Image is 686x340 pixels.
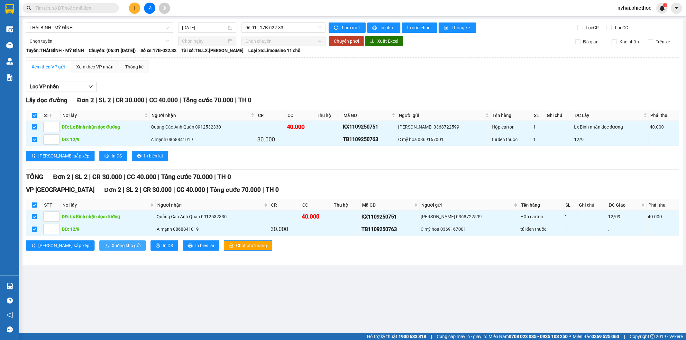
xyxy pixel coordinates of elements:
[207,186,208,193] span: |
[574,123,648,130] div: Lx Bình nhận dọc đường
[7,312,13,318] span: notification
[143,186,172,193] span: CR 30.000
[144,3,155,14] button: file-add
[245,36,321,46] span: Chọn chuyến
[509,334,568,339] strong: 0708 023 035 - 0935 103 250
[608,226,645,233] div: .
[287,122,314,131] div: 40.000
[141,47,177,54] span: Số xe: 17B-022.33
[224,240,272,251] button: lockChốt phơi hàng
[151,240,178,251] button: printerIn DS
[99,240,146,251] button: downloadXuống kho gửi
[133,6,137,10] span: plus
[31,154,36,159] span: sort-ascending
[217,173,231,181] span: TH 0
[565,226,576,233] div: 1
[6,42,13,49] img: warehouse-icon
[129,3,140,14] button: plus
[581,38,601,45] span: Đã giao
[650,334,655,339] span: copyright
[177,186,205,193] span: CC 40.000
[72,173,73,181] span: |
[377,38,398,45] span: Xuất Excel
[125,63,143,70] div: Thống kê
[99,96,111,104] span: SL 2
[617,38,642,45] span: Kho nhận
[162,6,167,10] span: aim
[116,96,144,104] span: CR 30.000
[612,4,656,12] span: nvhai.phiethoc
[624,333,625,340] span: |
[123,186,124,193] span: |
[157,226,268,233] div: A mạnh 0868841019
[214,173,216,181] span: |
[609,201,640,209] span: ĐC Giao
[248,47,300,54] span: Loại xe: Limousine 11 chỗ
[179,96,181,104] span: |
[30,83,59,91] span: Lọc VP nhận
[5,4,14,14] img: logo-vxr
[270,200,301,210] th: CR
[30,23,169,32] span: THÁI BÌNH - MỸ ĐÌNH
[113,96,114,104] span: |
[545,110,573,121] th: Ghi chú
[565,213,576,220] div: 1
[342,133,398,146] td: TB1109250763
[342,24,361,31] span: Làm mới
[126,186,138,193] span: SL 2
[266,186,279,193] span: TH 0
[105,154,109,159] span: printer
[92,173,122,181] span: CR 30.000
[159,3,170,14] button: aim
[362,201,413,209] span: Mã GD
[650,123,678,130] div: 40.000
[104,186,121,193] span: Đơn 2
[53,173,70,181] span: Đơn 2
[674,5,680,11] span: caret-down
[182,24,227,31] input: 12/09/2025
[132,151,168,161] button: printerIn biên lai
[372,25,378,31] span: printer
[262,186,264,193] span: |
[38,152,89,159] span: [PERSON_NAME] sắp xếp
[315,110,342,121] th: Thu hộ
[127,173,156,181] span: CC 40.000
[182,38,227,45] input: Chọn ngày
[140,186,142,193] span: |
[257,135,284,144] div: 30.000
[286,110,315,121] th: CC
[7,327,13,333] span: message
[492,136,531,143] div: túi đen thuốc
[302,212,331,221] div: 40.000
[42,110,61,121] th: STT
[89,47,136,54] span: Chuyến: (06:01 [DATE])
[163,242,173,249] span: In DS
[112,152,122,159] span: In DS
[26,48,84,53] b: Tuyến: THÁI BÌNH - MỸ ĐÌNH
[26,96,68,104] span: Lấy dọc đường
[520,226,563,233] div: túi đen thuốc
[648,213,678,220] div: 40.000
[407,24,432,31] span: In đơn chọn
[6,283,13,290] img: warehouse-icon
[591,334,619,339] strong: 0369 525 060
[332,200,361,210] th: Thu hộ
[520,213,563,220] div: Hộp carton
[653,38,672,45] span: Trên xe
[26,82,97,92] button: Lọc VP nhận
[421,213,518,220] div: [PERSON_NAME] 0368722599
[245,23,321,32] span: 06:01 - 17B-022.33
[439,22,476,33] button: bar-chartThống kê
[519,200,564,210] th: Tên hàng
[96,96,97,104] span: |
[452,24,471,31] span: Thống kê
[613,24,629,31] span: Lọc CC
[6,74,13,81] img: solution-icon
[173,186,175,193] span: |
[42,200,61,210] th: STT
[147,6,152,10] span: file-add
[489,333,568,340] span: Miền Nam
[27,6,31,10] span: search
[183,240,219,251] button: printerIn biên lai
[62,123,149,130] div: DĐ: Lx Bình nhận dọc đường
